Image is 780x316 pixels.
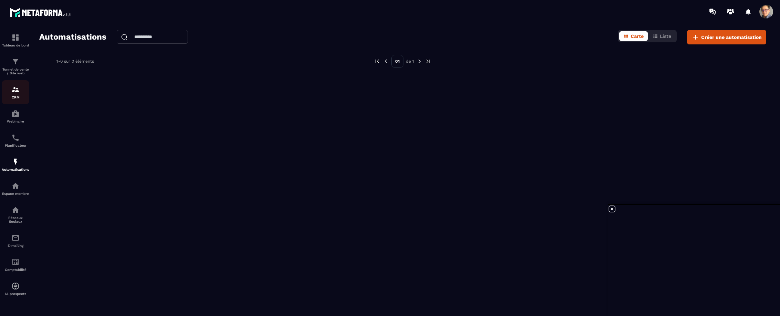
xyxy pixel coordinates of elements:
img: next [417,58,423,64]
span: Carte [631,33,644,39]
img: email [11,234,20,242]
p: Webinaire [2,119,29,123]
span: Liste [660,33,671,39]
p: Comptabilité [2,268,29,272]
img: automations [11,282,20,290]
button: Carte [619,31,648,41]
img: formation [11,33,20,42]
img: prev [383,58,389,64]
img: formation [11,85,20,94]
button: Créer une automatisation [687,30,766,44]
a: automationsautomationsAutomatisations [2,152,29,177]
a: formationformationTableau de bord [2,28,29,52]
p: 01 [391,55,403,68]
p: de 1 [406,59,414,64]
a: formationformationTunnel de vente / Site web [2,52,29,80]
img: social-network [11,206,20,214]
a: automationsautomationsWebinaire [2,104,29,128]
h2: Automatisations [39,30,106,44]
img: accountant [11,258,20,266]
img: logo [10,6,72,19]
a: formationformationCRM [2,80,29,104]
img: scheduler [11,134,20,142]
img: prev [374,58,380,64]
p: E-mailing [2,244,29,247]
img: automations [11,158,20,166]
p: Planificateur [2,144,29,147]
button: Liste [649,31,675,41]
p: Tunnel de vente / Site web [2,67,29,75]
a: schedulerschedulerPlanificateur [2,128,29,152]
p: Espace membre [2,192,29,196]
img: next [425,58,431,64]
p: Automatisations [2,168,29,171]
p: 1-0 sur 0 éléments [56,59,94,64]
a: social-networksocial-networkRéseaux Sociaux [2,201,29,229]
p: IA prospects [2,292,29,296]
img: automations [11,182,20,190]
img: automations [11,109,20,118]
p: CRM [2,95,29,99]
a: emailemailE-mailing [2,229,29,253]
img: formation [11,57,20,66]
a: automationsautomationsEspace membre [2,177,29,201]
span: Créer une automatisation [701,34,762,41]
p: Tableau de bord [2,43,29,47]
p: Réseaux Sociaux [2,216,29,223]
a: accountantaccountantComptabilité [2,253,29,277]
